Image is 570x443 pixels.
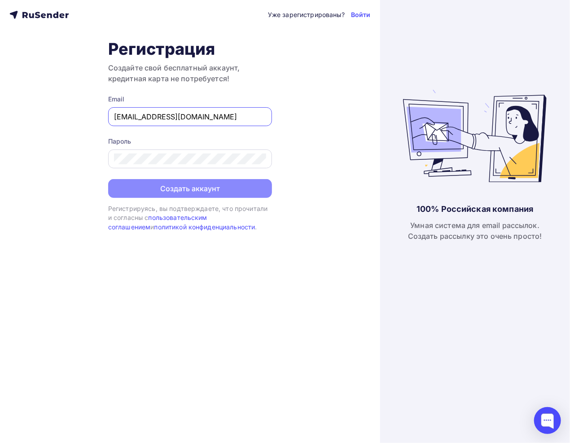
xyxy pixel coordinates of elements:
a: Войти [351,10,371,19]
h1: Регистрация [108,39,272,59]
button: Создать аккаунт [108,179,272,198]
input: Укажите свой email [114,111,266,122]
a: пользовательским соглашением [108,214,207,230]
div: Умная система для email рассылок. Создать рассылку это очень просто! [408,220,542,241]
div: Пароль [108,137,272,146]
div: Регистрируясь, вы подтверждаете, что прочитали и согласны с и . [108,204,272,232]
div: Уже зарегистрированы? [268,10,345,19]
h3: Создайте свой бесплатный аккаунт, кредитная карта не потребуется! [108,62,272,84]
div: Email [108,95,272,104]
a: политикой конфиденциальности [154,223,255,231]
div: 100% Российская компания [417,204,533,215]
